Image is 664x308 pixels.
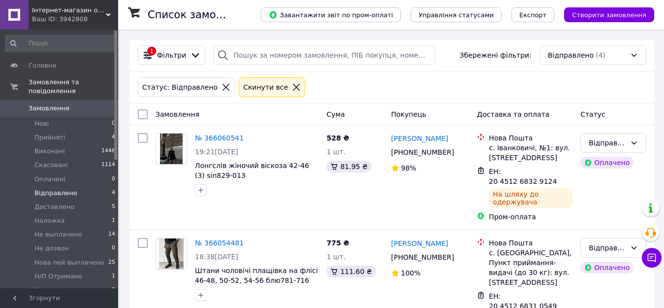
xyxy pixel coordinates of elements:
[156,110,199,118] span: Замовлення
[580,262,633,274] div: Оплачено
[34,175,65,184] span: Оплачені
[195,253,238,261] span: 18:38[DATE]
[261,7,401,22] button: Завантажити звіт по пром-оплаті
[489,168,557,185] span: ЕН: 20 4512 6832 9124
[159,239,183,269] img: Фото товару
[391,134,448,143] a: [PERSON_NAME]
[554,10,654,18] a: Створити замовлення
[572,11,646,19] span: Створити замовлення
[326,110,345,118] span: Cума
[642,248,662,268] button: Чат з покупцем
[195,239,244,247] a: № 366054481
[34,258,104,267] span: Нова пей выплачено
[112,175,115,184] span: 0
[326,239,349,247] span: 775 ₴
[418,11,494,19] span: Управління статусами
[5,34,116,52] input: Пошук
[389,145,456,159] div: [PHONE_NUMBER]
[34,203,74,211] span: Доставлено
[29,61,56,70] span: Головна
[101,161,115,170] span: 1114
[34,147,65,156] span: Виконані
[326,266,376,277] div: 111.60 ₴
[195,134,244,142] a: № 366060541
[326,148,346,156] span: 1 шт.
[511,7,555,22] button: Експорт
[489,248,572,287] div: с. [GEOGRAPHIC_DATA], Пункт приймання-видачі (до 30 кг): вул. [STREET_ADDRESS]
[548,50,594,60] span: Відправлено
[589,137,626,148] div: Відправлено
[589,242,626,253] div: Відправлено
[156,133,187,165] a: Фото товару
[489,238,572,248] div: Нова Пошта
[195,162,309,179] a: Лонгслів жіночий віскоза 42-46 (3) sin829-013
[34,189,77,198] span: Відправлено
[411,7,502,22] button: Управління статусами
[108,230,115,239] span: 14
[241,82,290,93] div: Cкинути все
[112,244,115,253] span: 0
[580,157,633,169] div: Оплачено
[112,203,115,211] span: 5
[195,267,318,284] a: Штани чоловічі плащівка на флісі 46-48, 50-52, 54-56 блю781-716
[326,161,371,172] div: 81.95 ₴
[34,272,82,281] span: Н/П Отримано
[32,15,118,24] div: Ваш ID: 3942808
[108,258,115,267] span: 25
[326,134,349,142] span: 528 ₴
[160,134,183,164] img: Фото товару
[101,147,115,156] span: 1446
[489,133,572,143] div: Нова Пошта
[34,286,103,295] span: Отправил скриншот
[401,269,421,277] span: 100%
[489,143,572,163] div: с. Іванковичі, №1: вул. [STREET_ADDRESS]
[489,188,572,208] div: На шляху до одержувача
[112,189,115,198] span: 4
[596,51,605,59] span: (4)
[389,250,456,264] div: [PHONE_NUMBER]
[519,11,547,19] span: Експорт
[401,164,416,172] span: 98%
[29,104,69,113] span: Замовлення
[580,110,605,118] span: Статус
[112,119,115,128] span: 0
[29,78,118,96] span: Замовлення та повідомлення
[34,119,49,128] span: Нові
[34,133,65,142] span: Прийняті
[391,110,426,118] span: Покупець
[112,286,115,295] span: 0
[489,212,572,222] div: Пром-оплата
[157,50,186,60] span: Фільтри
[112,272,115,281] span: 1
[32,6,106,15] span: Інтернет-магазин одягу «Веспер»
[112,133,115,142] span: 4
[112,216,115,225] span: 1
[213,45,435,65] input: Пошук за номером замовлення, ПІБ покупця, номером телефону, Email, номером накладної
[269,10,393,19] span: Завантажити звіт по пром-оплаті
[391,239,448,248] a: [PERSON_NAME]
[148,9,248,21] h1: Список замовлень
[34,161,68,170] span: Скасовані
[326,253,346,261] span: 1 шт.
[477,110,549,118] span: Доставка та оплата
[34,230,82,239] span: Не выплачено
[140,82,220,93] div: Статус: Відправлено
[195,148,238,156] span: 19:21[DATE]
[34,216,65,225] span: Наложка
[564,7,654,22] button: Створити замовлення
[460,50,532,60] span: Збережені фільтри:
[156,238,187,270] a: Фото товару
[34,244,69,253] span: Не дозвон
